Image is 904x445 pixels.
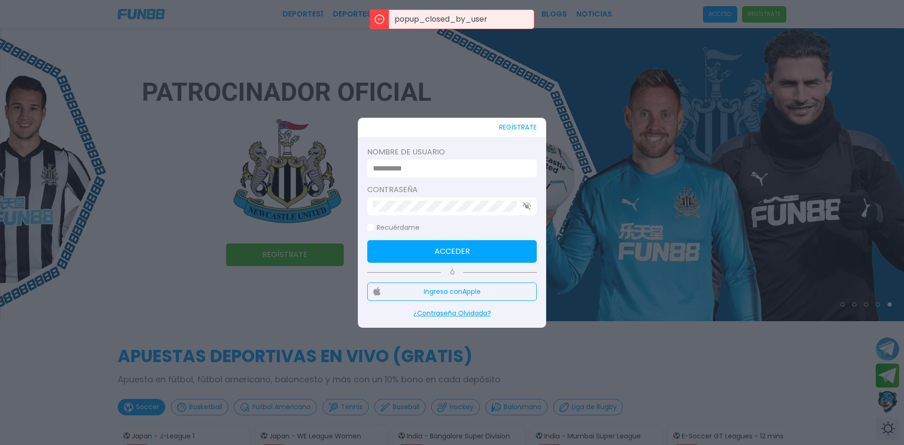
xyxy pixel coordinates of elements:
p: ¿Contraseña Olvidada? [367,308,537,318]
button: Acceder [367,240,537,263]
button: REGÍSTRATE [499,118,537,137]
label: Nombre de usuario [367,146,537,158]
p: popup_closed_by_user [389,10,534,29]
label: Recuérdame [367,223,420,233]
p: Ó [367,268,537,277]
label: Contraseña [367,184,537,195]
button: Ingresa conApple [367,283,537,301]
